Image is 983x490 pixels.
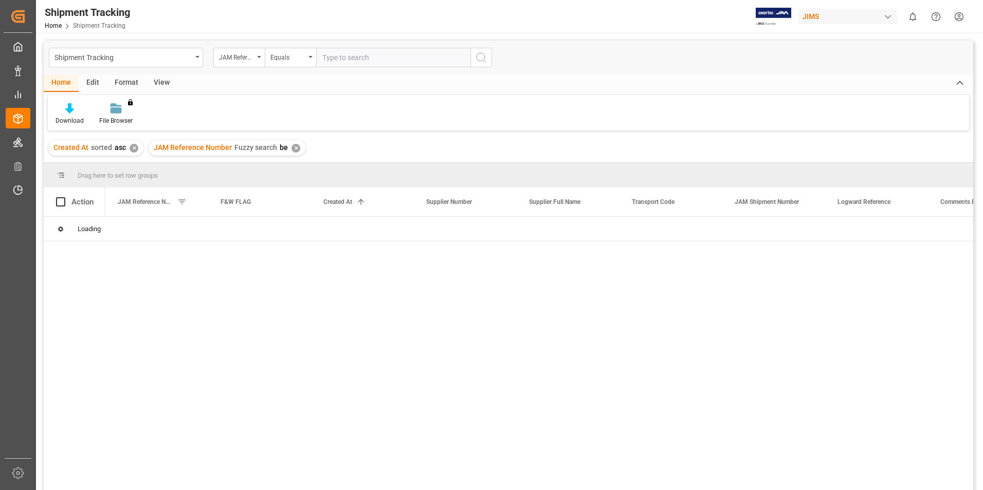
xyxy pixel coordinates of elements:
img: Exertis%20JAM%20-%20Email%20Logo.jpg_1722504956.jpg [756,8,791,26]
span: Logward Reference [838,198,890,205]
a: Home [45,22,62,29]
span: Supplier Number [426,198,472,205]
div: Home [44,74,79,92]
button: open menu [49,48,203,67]
div: JAM Reference Number [219,50,254,62]
span: Drag here to set row groups [78,172,158,179]
span: Created At [323,198,352,205]
div: Shipment Tracking [45,5,130,20]
div: Edit [79,74,107,92]
span: Loading [78,225,101,233]
button: open menu [265,48,316,67]
span: Transport Code [632,198,675,205]
div: Format [107,74,146,92]
span: Created At [53,143,88,152]
span: JAM Shipment Number [735,198,799,205]
input: Type to search [316,48,470,67]
div: View [146,74,177,92]
span: F&W FLAG [221,198,251,205]
span: asc [115,143,126,152]
button: JIMS [798,7,901,26]
div: Download [56,116,84,125]
div: Equals [270,50,305,62]
button: open menu [213,48,265,67]
div: ✕ [292,144,300,153]
span: sorted [91,143,112,152]
span: be [280,143,288,152]
span: Fuzzy search [234,143,277,152]
span: Supplier Full Name [529,198,580,205]
div: JIMS [798,9,897,24]
button: show 0 new notifications [901,5,924,28]
button: Help Center [924,5,948,28]
button: search button [470,48,492,67]
span: JAM Reference Number [154,143,232,152]
div: Action [71,197,94,206]
div: Shipment Tracking [54,50,192,63]
span: JAM Reference Number [118,198,173,205]
div: ✕ [130,144,138,153]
